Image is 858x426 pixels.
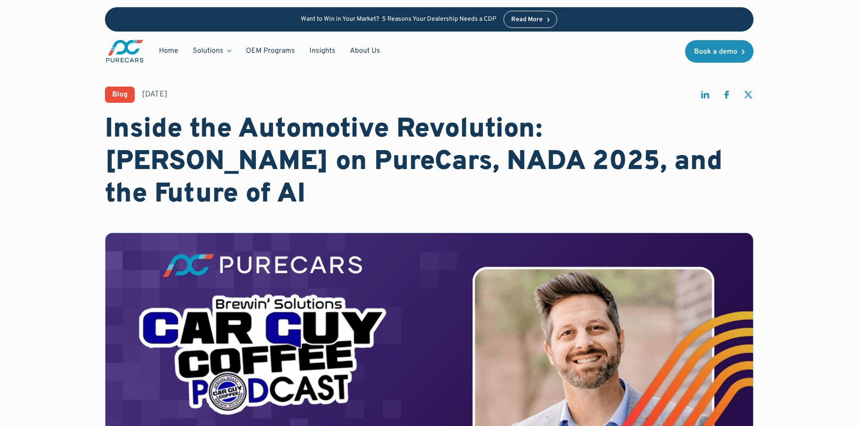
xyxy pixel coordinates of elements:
[186,42,239,60] div: Solutions
[685,40,754,63] a: Book a demo
[511,17,543,23] div: Read More
[721,89,732,104] a: share on facebook
[343,42,387,60] a: About Us
[743,89,754,104] a: share on twitter
[193,46,223,56] div: Solutions
[105,39,145,64] img: purecars logo
[112,91,127,98] div: Blog
[302,42,343,60] a: Insights
[699,89,710,104] a: share on linkedin
[142,89,168,100] div: [DATE]
[301,16,496,23] p: Want to Win in Your Market? 5 Reasons Your Dealership Needs a CDP
[105,114,754,211] h1: Inside the Automotive Revolution: [PERSON_NAME] on PureCars, NADA 2025, and the Future of AI
[105,39,145,64] a: main
[152,42,186,60] a: Home
[239,42,302,60] a: OEM Programs
[504,11,558,28] a: Read More
[694,48,737,55] div: Book a demo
